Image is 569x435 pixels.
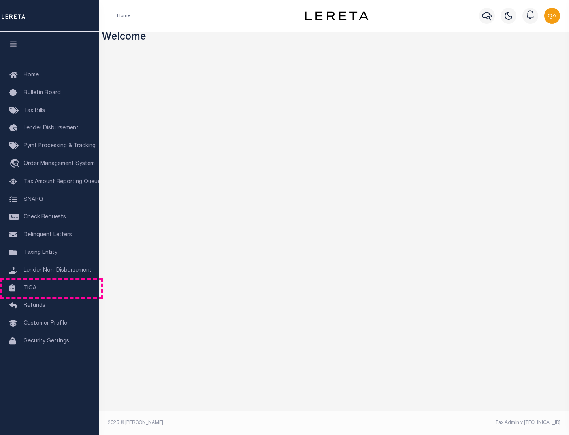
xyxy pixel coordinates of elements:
[24,179,101,185] span: Tax Amount Reporting Queue
[24,285,36,291] span: TIQA
[24,161,95,166] span: Order Management System
[24,321,67,326] span: Customer Profile
[102,419,334,426] div: 2025 © [PERSON_NAME].
[117,12,130,19] li: Home
[340,419,560,426] div: Tax Admin v.[TECHNICAL_ID]
[24,197,43,202] span: SNAPQ
[102,32,566,44] h3: Welcome
[24,232,72,238] span: Delinquent Letters
[9,159,22,169] i: travel_explore
[24,143,96,149] span: Pymt Processing & Tracking
[24,303,45,308] span: Refunds
[24,339,69,344] span: Security Settings
[544,8,560,24] img: svg+xml;base64,PHN2ZyB4bWxucz0iaHR0cDovL3d3dy53My5vcmcvMjAwMC9zdmciIHBvaW50ZXItZXZlbnRzPSJub25lIi...
[305,11,368,20] img: logo-dark.svg
[24,214,66,220] span: Check Requests
[24,72,39,78] span: Home
[24,250,57,255] span: Taxing Entity
[24,125,79,131] span: Lender Disbursement
[24,90,61,96] span: Bulletin Board
[24,108,45,113] span: Tax Bills
[24,268,92,273] span: Lender Non-Disbursement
